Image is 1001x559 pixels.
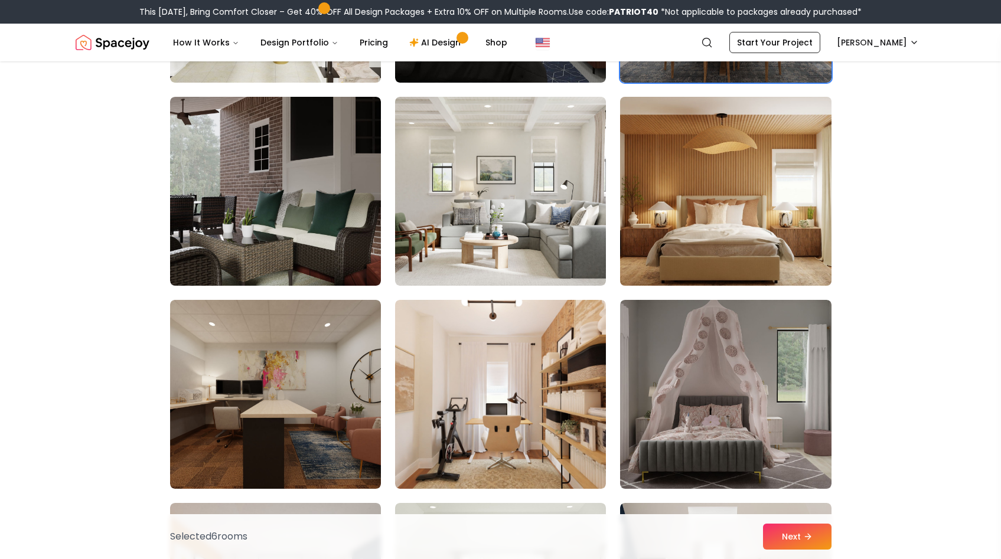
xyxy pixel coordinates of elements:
[609,6,658,18] b: PATRIOT40
[251,31,348,54] button: Design Portfolio
[76,31,149,54] img: Spacejoy Logo
[164,31,249,54] button: How It Works
[76,24,926,61] nav: Global
[170,529,247,544] p: Selected 6 room s
[476,31,517,54] a: Shop
[170,300,381,489] img: Room room-34
[76,31,149,54] a: Spacejoy
[395,97,606,286] img: Room room-32
[350,31,397,54] a: Pricing
[400,31,474,54] a: AI Design
[763,524,832,550] button: Next
[569,6,658,18] span: Use code:
[395,300,606,489] img: Room room-35
[164,31,517,54] nav: Main
[139,6,862,18] div: This [DATE], Bring Comfort Closer – Get 40% OFF All Design Packages + Extra 10% OFF on Multiple R...
[729,32,820,53] a: Start Your Project
[658,6,862,18] span: *Not applicable to packages already purchased*
[536,35,550,50] img: United States
[830,32,926,53] button: [PERSON_NAME]
[615,92,836,290] img: Room room-33
[620,300,831,489] img: Room room-36
[170,97,381,286] img: Room room-31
